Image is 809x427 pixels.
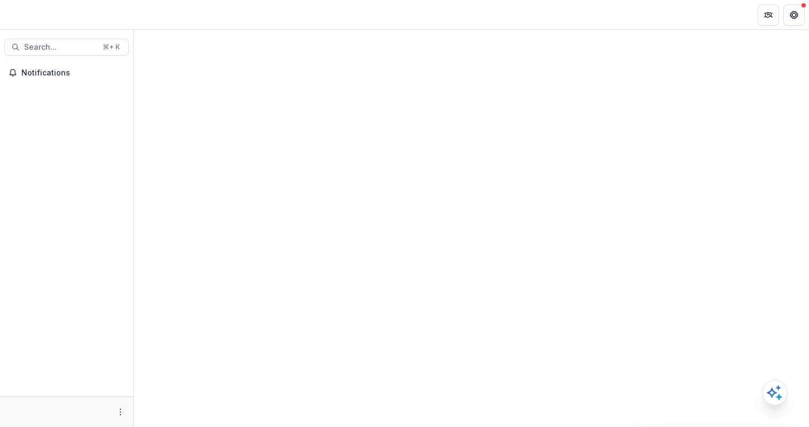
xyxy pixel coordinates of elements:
[101,41,122,53] div: ⌘ + K
[114,406,127,418] button: More
[24,43,96,52] span: Search...
[758,4,779,26] button: Partners
[21,68,125,78] span: Notifications
[4,64,129,81] button: Notifications
[138,7,184,22] nav: breadcrumb
[762,380,788,406] button: Open AI Assistant
[783,4,805,26] button: Get Help
[4,39,129,56] button: Search...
